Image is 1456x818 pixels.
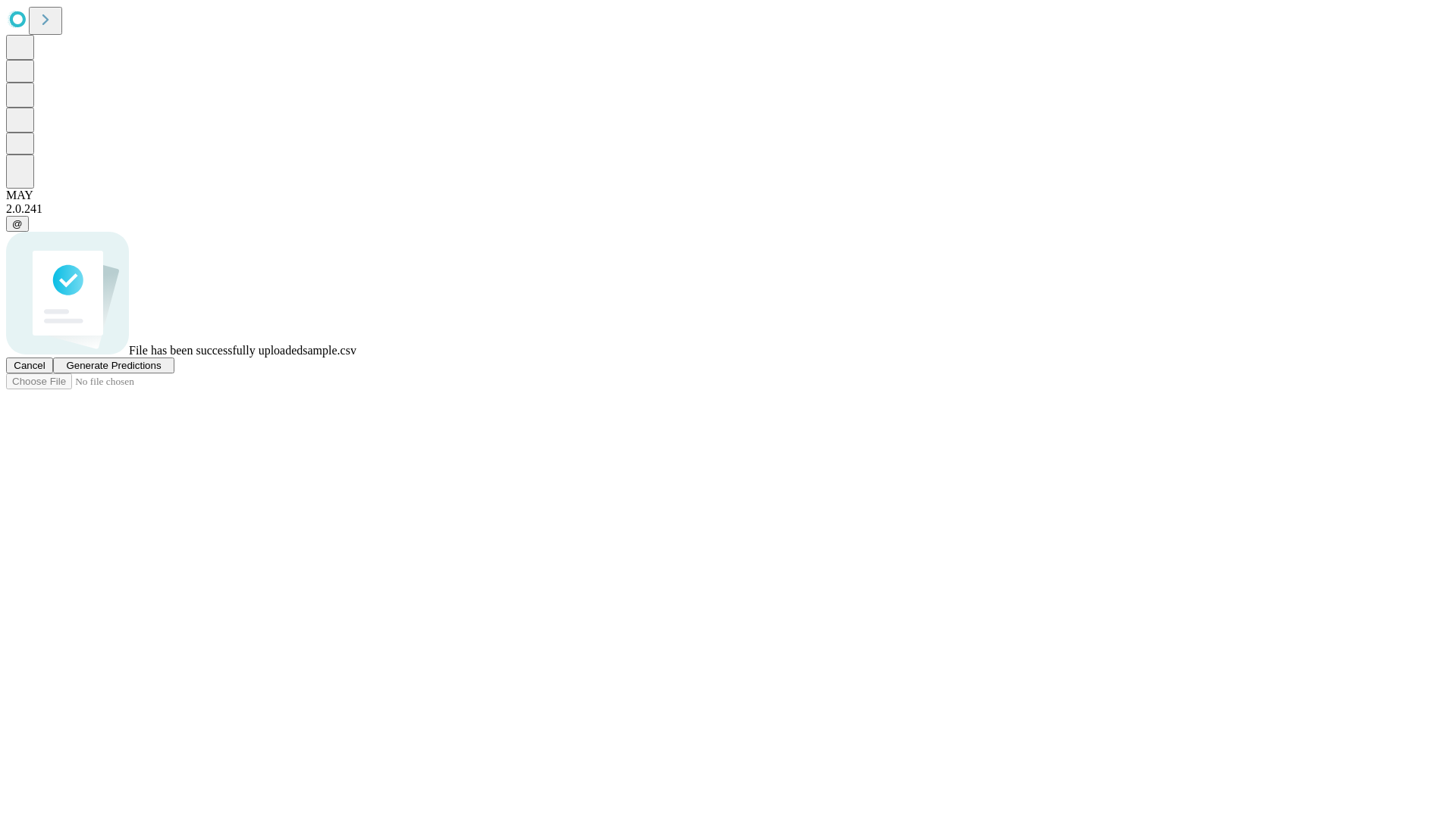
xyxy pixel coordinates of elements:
span: @ [12,218,23,229]
button: @ [6,216,29,232]
span: File has been successfully uploaded [129,344,303,357]
div: MAY [6,189,1450,202]
span: sample.csv [303,344,356,357]
button: Cancel [6,357,53,373]
button: Generate Predictions [53,357,174,373]
div: 2.0.241 [6,202,1450,216]
span: Generate Predictions [66,360,161,371]
span: Cancel [14,360,45,371]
